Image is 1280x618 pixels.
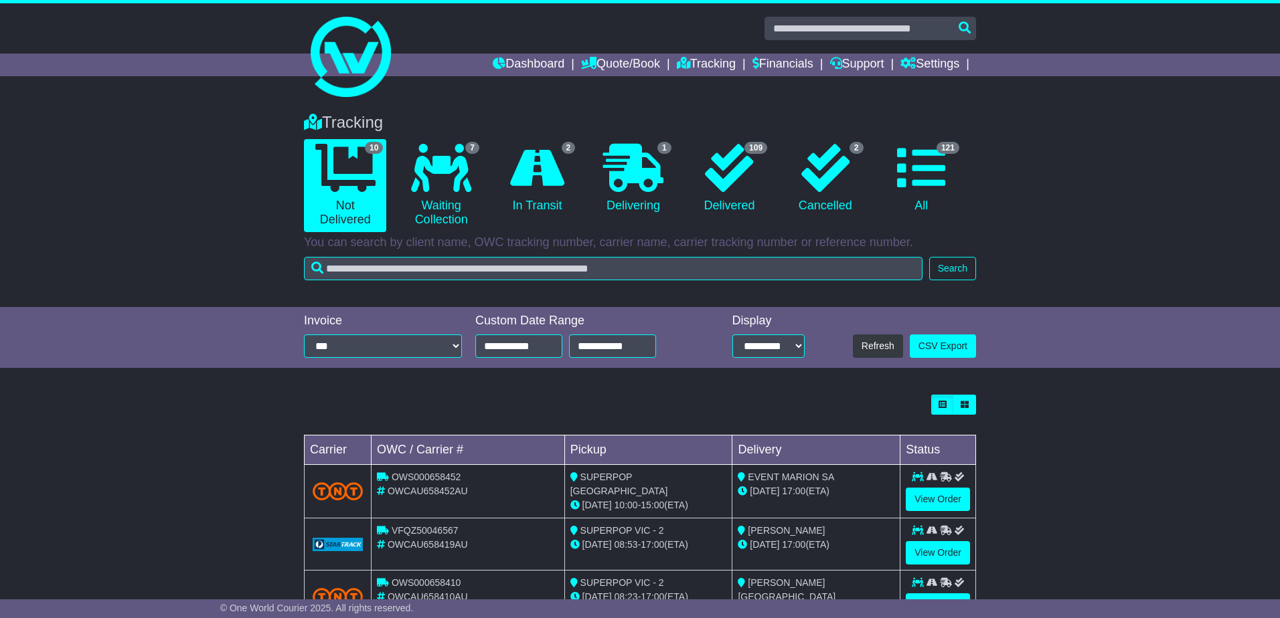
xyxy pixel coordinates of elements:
div: Tracking [297,113,983,132]
img: TNT_Domestic.png [313,588,363,606]
img: GetCarrierServiceLogo [313,538,363,551]
span: [PERSON_NAME] [748,525,825,536]
span: 109 [744,142,767,154]
a: 121 All [880,139,963,218]
span: OWS000658410 [392,577,461,588]
span: OWCAU658410AU [388,591,468,602]
span: 17:00 [641,539,664,550]
p: You can search by client name, OWC tracking number, carrier name, carrier tracking number or refe... [304,235,976,250]
span: 08:53 [615,539,638,550]
span: SUPERPOP VIC - 2 [580,525,664,536]
button: Search [929,257,976,280]
a: Dashboard [493,54,564,76]
div: - (ETA) [570,498,727,512]
span: [PERSON_NAME][GEOGRAPHIC_DATA] [738,577,835,602]
span: OWCAU658452AU [388,486,468,496]
a: Tracking [677,54,736,76]
a: CSV Export [910,334,976,358]
a: Support [830,54,884,76]
span: [DATE] [582,539,612,550]
a: Quote/Book [581,54,660,76]
span: 121 [937,142,959,154]
span: 08:23 [615,591,638,602]
span: [DATE] [582,591,612,602]
span: [DATE] [582,500,612,510]
span: 17:00 [641,591,664,602]
span: [DATE] [750,486,779,496]
a: 2 In Transit [496,139,578,218]
img: TNT_Domestic.png [313,482,363,500]
span: 1 [657,142,671,154]
td: OWC / Carrier # [372,435,565,465]
span: 10:00 [615,500,638,510]
a: Financials [752,54,813,76]
div: Custom Date Range [475,314,690,328]
a: View Order [906,593,970,617]
a: 10 Not Delivered [304,139,386,232]
td: Status [900,435,976,465]
div: Display [732,314,805,328]
a: 7 Waiting Collection [400,139,482,232]
span: 2 [850,142,864,154]
div: - (ETA) [570,590,727,604]
span: OWCAU658419AU [388,539,468,550]
div: (ETA) [738,538,894,552]
div: Invoice [304,314,462,328]
span: 10 [365,142,383,154]
span: EVENT MARION SA [748,472,834,482]
a: 2 Cancelled [784,139,866,218]
a: Settings [900,54,959,76]
span: 2 [562,142,576,154]
span: © One World Courier 2025. All rights reserved. [220,603,414,613]
div: - (ETA) [570,538,727,552]
span: SUPERPOP VIC - 2 [580,577,664,588]
a: View Order [906,488,970,511]
span: 17:00 [782,539,805,550]
span: 17:00 [782,486,805,496]
td: Pickup [564,435,732,465]
div: (ETA) [738,484,894,498]
span: OWS000658452 [392,472,461,482]
a: View Order [906,541,970,564]
span: [DATE] [750,539,779,550]
td: Carrier [305,435,372,465]
span: 15:00 [641,500,664,510]
span: VFQZ50046567 [392,525,459,536]
span: SUPERPOP [GEOGRAPHIC_DATA] [570,472,668,496]
a: 1 Delivering [592,139,674,218]
td: Delivery [732,435,900,465]
span: 7 [465,142,479,154]
a: 109 Delivered [688,139,771,218]
button: Refresh [853,334,903,358]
